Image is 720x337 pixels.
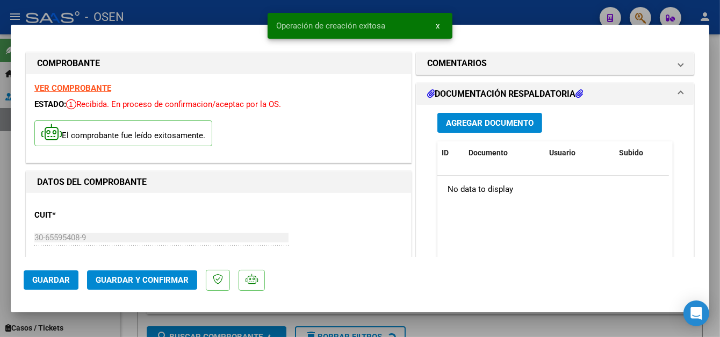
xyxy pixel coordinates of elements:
span: Subido [619,148,643,157]
span: Agregar Documento [446,118,534,128]
span: ESTADO: [34,99,66,109]
span: Documento [469,148,508,157]
span: x [436,21,440,31]
strong: DATOS DEL COMPROBANTE [37,177,147,187]
div: DOCUMENTACIÓN RESPALDATORIA [416,105,694,328]
button: Agregar Documento [437,113,542,133]
span: Guardar y Confirmar [96,275,189,285]
mat-expansion-panel-header: COMENTARIOS [416,53,694,74]
span: Operación de creación exitosa [276,20,385,31]
strong: COMPROBANTE [37,58,100,68]
datatable-header-cell: Documento [464,141,545,164]
h1: COMENTARIOS [427,57,487,70]
h1: DOCUMENTACIÓN RESPALDATORIA [427,88,583,101]
datatable-header-cell: Usuario [545,141,615,164]
a: VER COMPROBANTE [34,83,111,93]
button: Guardar [24,270,78,290]
span: Recibida. En proceso de confirmacion/aceptac por la OS. [66,99,281,109]
p: El comprobante fue leído exitosamente. [34,120,212,147]
button: x [427,16,448,35]
span: ID [442,148,449,157]
span: Usuario [549,148,575,157]
span: Guardar [32,275,70,285]
button: Guardar y Confirmar [87,270,197,290]
div: Open Intercom Messenger [683,300,709,326]
datatable-header-cell: Subido [615,141,668,164]
mat-expansion-panel-header: DOCUMENTACIÓN RESPALDATORIA [416,83,694,105]
p: CUIT [34,209,145,221]
datatable-header-cell: ID [437,141,464,164]
div: No data to display [437,176,669,203]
